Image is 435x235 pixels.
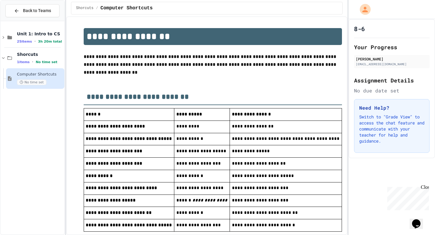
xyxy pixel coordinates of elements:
div: My Account [353,2,372,16]
span: 25 items [17,40,32,43]
h2: Assignment Details [354,76,430,85]
iframe: chat widget [410,211,429,229]
span: / [96,6,98,11]
span: No time set [36,60,57,64]
span: Computer Shortcuts [17,72,63,77]
div: No due date set [354,87,430,94]
h1: 8-6 [354,24,365,33]
iframe: chat widget [385,185,429,210]
span: Unit 1: Intro to CS [17,31,63,37]
span: 1 items [17,60,30,64]
span: • [34,39,36,44]
span: Shorcuts [17,52,63,57]
span: No time set [17,79,47,85]
span: Shorcuts [76,6,94,11]
div: [EMAIL_ADDRESS][DOMAIN_NAME] [356,62,428,66]
span: Back to Teams [23,8,51,14]
span: 3h 20m total [38,40,62,43]
span: Computer Shortcuts [101,5,153,12]
div: Chat with us now!Close [2,2,42,38]
h3: Need Help? [359,104,424,111]
button: Back to Teams [5,4,60,17]
h2: Your Progress [354,43,430,51]
p: Switch to "Grade View" to access the chat feature and communicate with your teacher for help and ... [359,114,424,144]
span: • [32,60,33,64]
div: [PERSON_NAME] [356,56,428,62]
